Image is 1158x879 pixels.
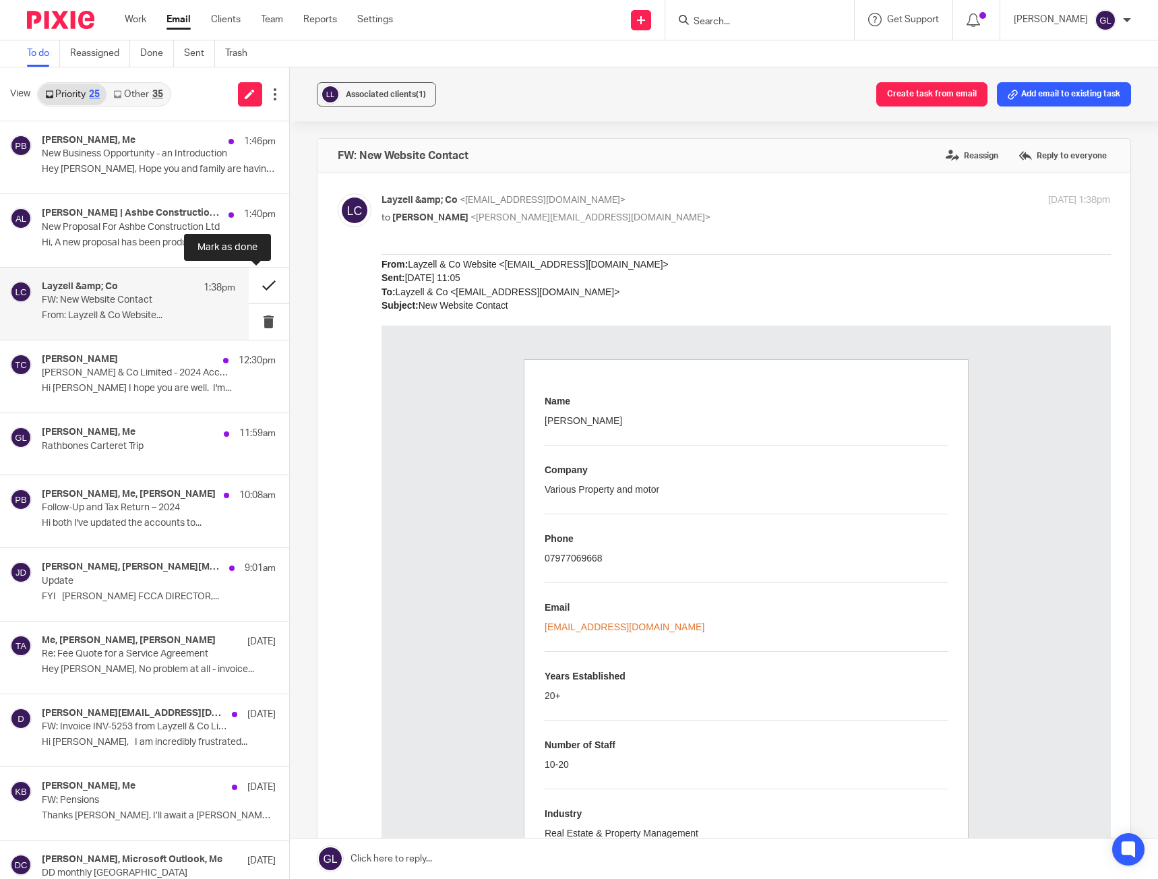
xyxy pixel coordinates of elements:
[244,135,276,148] p: 1:46pm
[876,82,987,107] button: Create task from email
[10,635,32,657] img: svg%3E
[163,574,317,584] span: Real Estate & Property Management
[106,84,169,105] a: Other35
[163,642,369,653] span: Looking to move offshore for security and growth.
[166,13,191,26] a: Email
[42,721,228,733] p: FW: Invoice INV-5253 from Layzell & Co Limited for [PERSON_NAME]
[184,40,215,67] a: Sent
[10,854,32,876] img: svg%3E
[27,40,60,67] a: To do
[42,208,222,219] h4: [PERSON_NAME] | Ashbe Construction Ltd
[42,502,228,514] p: Follow-Up and Tax Return – 2024
[10,708,32,729] img: svg%3E
[42,222,228,233] p: New Proposal For Ashbe Construction Ltd
[42,576,228,587] p: Update
[42,281,118,293] h4: Layzell &amp; Co
[42,591,276,603] p: FYI [PERSON_NAME] FCCA DIRECTOR,...
[42,164,276,175] p: Hey [PERSON_NAME], Hope you and family are having a...
[247,781,276,794] p: [DATE]
[10,562,32,583] img: svg%3E
[38,84,106,105] a: Priority25
[140,40,174,67] a: Done
[152,90,163,99] div: 35
[244,208,276,221] p: 1:40pm
[324,692,404,702] span: Sent from
[10,208,32,229] img: svg%3E
[10,281,32,303] img: svg%3E
[42,562,222,573] h4: [PERSON_NAME], [PERSON_NAME][MEDICAL_DATA] | [PERSON_NAME]
[42,310,235,322] p: From: Layzell & Co Website...
[42,367,228,379] p: [PERSON_NAME] & Co Limited - 2024 Accounts updated
[163,505,187,516] span: 10-20
[42,518,276,529] p: Hi both I've updated the accounts to...
[42,664,276,675] p: Hey [PERSON_NAME], No problem at all - invoice...
[211,13,241,26] a: Clients
[338,149,468,162] h4: FW: New Website Contact
[247,635,276,648] p: [DATE]
[359,692,404,702] a: Layzell & Co
[163,436,179,447] span: 20+
[204,281,235,295] p: 1:38pm
[239,354,276,367] p: 12:30pm
[320,84,340,104] img: svg%3E
[42,781,135,792] h4: [PERSON_NAME], Me
[42,795,228,806] p: FW: Pensions
[42,810,276,822] p: Thanks [PERSON_NAME]. I’ll await a [PERSON_NAME] response from...
[42,737,276,748] p: Hi [PERSON_NAME], I am incredibly frustrated...
[42,135,135,146] h4: [PERSON_NAME], Me
[42,427,135,438] h4: [PERSON_NAME], Me
[247,708,276,721] p: [DATE]
[163,299,221,309] span: 07977069668
[163,279,192,290] span: Phone
[10,87,30,101] span: View
[42,383,276,394] p: Hi [PERSON_NAME] I hope you are well. I'm...
[346,90,426,98] span: Associated clients
[416,90,426,98] span: (1)
[70,40,130,67] a: Reassigned
[42,868,228,879] p: DD monthly [GEOGRAPHIC_DATA]
[357,13,393,26] a: Settings
[42,489,216,500] h4: [PERSON_NAME], Me, [PERSON_NAME]
[1014,13,1088,26] p: [PERSON_NAME]
[42,295,196,306] p: FW: New Website Contact
[261,13,283,26] a: Team
[163,142,189,152] span: Name
[163,417,244,427] span: Years Established
[10,135,32,156] img: svg%3E
[42,648,228,660] p: Re: Fee Quote for a Service Agreement
[997,82,1131,107] button: Add email to existing task
[163,367,323,378] a: [EMAIL_ADDRESS][DOMAIN_NAME]
[42,441,228,452] p: Rathbones Carteret Trip
[1095,9,1116,31] img: svg%3E
[338,193,371,227] img: svg%3E
[1015,146,1110,166] label: Reply to everyone
[247,854,276,868] p: [DATE]
[163,623,203,634] span: Message
[303,13,337,26] a: Reports
[317,82,436,107] button: Associated clients(1)
[163,485,234,496] span: Number of Staff
[239,489,276,502] p: 10:08am
[163,230,278,241] span: Various Property and motor
[42,635,216,646] h4: Me, [PERSON_NAME], [PERSON_NAME]
[42,708,225,719] h4: [PERSON_NAME][EMAIL_ADDRESS][DOMAIN_NAME]
[225,40,257,67] a: Trash
[42,148,228,160] p: New Business Opportunity - an Introduction
[10,781,32,802] img: svg%3E
[27,11,94,29] img: Pixie
[942,146,1002,166] label: Reassign
[42,354,118,365] h4: [PERSON_NAME]
[245,562,276,575] p: 9:01am
[382,195,458,205] span: Layzell &amp; Co
[10,427,32,448] img: svg%3E
[1048,193,1110,208] p: [DATE] 1:38pm
[125,13,146,26] a: Work
[42,237,276,249] p: Hi, A new proposal has been produced for Ashbe...
[42,854,222,866] h4: [PERSON_NAME], Microsoft Outlook, Me
[392,213,468,222] span: [PERSON_NAME]
[382,213,390,222] span: to
[163,210,206,221] span: Company
[163,161,241,172] span: [PERSON_NAME]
